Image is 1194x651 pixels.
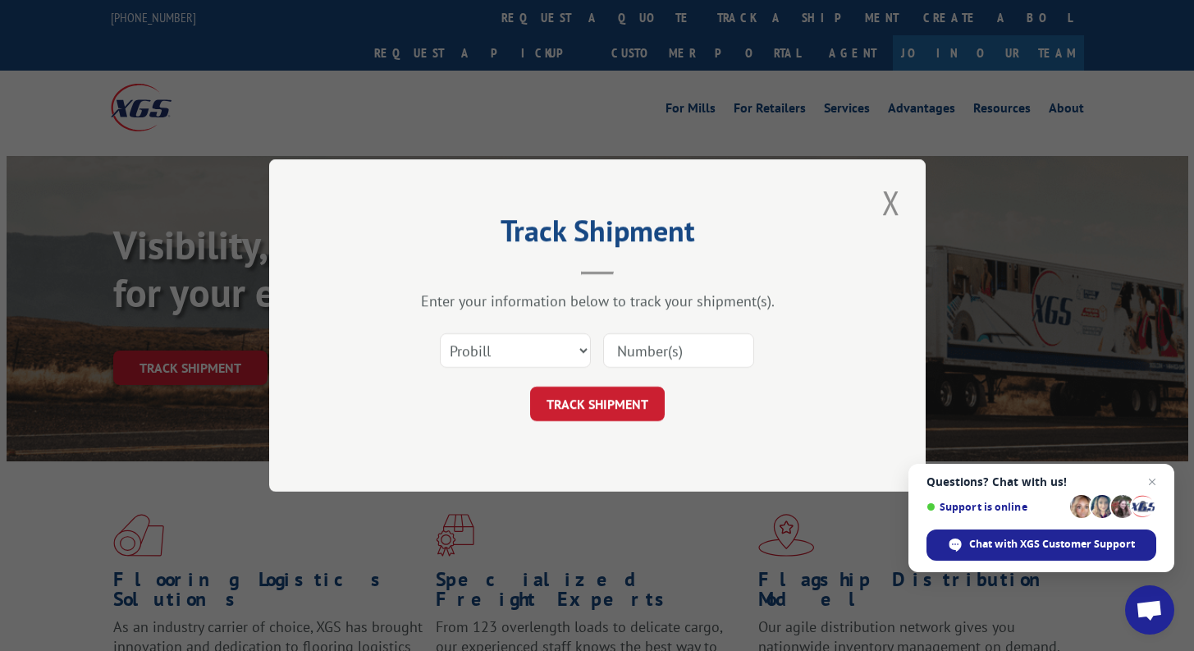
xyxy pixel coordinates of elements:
h2: Track Shipment [351,219,844,250]
button: Close modal [877,180,905,225]
button: TRACK SHIPMENT [530,387,665,421]
span: Chat with XGS Customer Support [926,530,1156,561]
span: Questions? Chat with us! [926,475,1156,488]
span: Chat with XGS Customer Support [969,537,1135,552]
span: Support is online [926,501,1064,513]
div: Enter your information below to track your shipment(s). [351,291,844,310]
a: Open chat [1125,585,1174,635]
input: Number(s) [603,333,754,368]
